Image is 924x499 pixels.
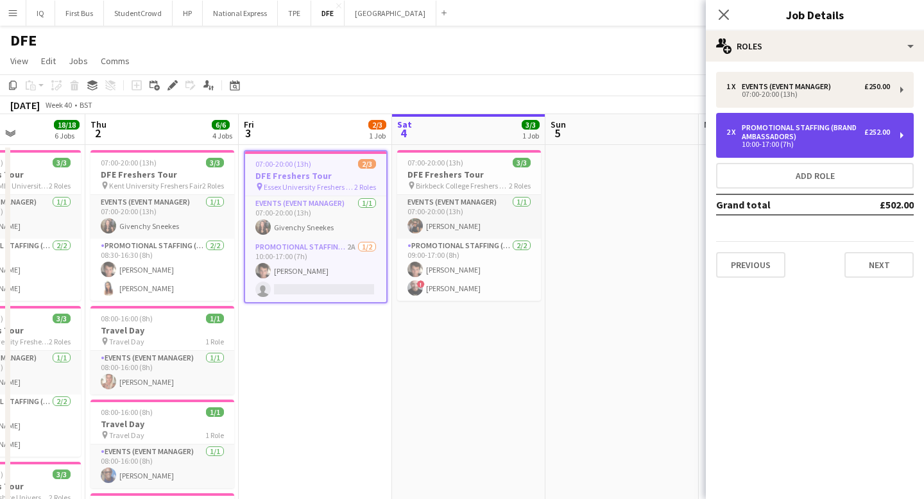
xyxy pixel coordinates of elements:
span: 3 [242,126,254,140]
span: Thu [90,119,107,130]
span: Essex University Freshers Fair [264,182,354,192]
span: 2 Roles [202,181,224,190]
span: Week 40 [42,100,74,110]
span: 1 Role [205,337,224,346]
button: IQ [26,1,55,26]
app-job-card: 07:00-20:00 (13h)2/3DFE Freshers Tour Essex University Freshers Fair2 RolesEvents (Event Manager)... [244,150,388,303]
button: National Express [203,1,278,26]
div: £252.00 [864,128,890,137]
h3: DFE Freshers Tour [90,169,234,180]
div: 1 x [726,82,742,91]
span: View [10,55,28,67]
app-card-role: Events (Event Manager)1/107:00-20:00 (13h)Givenchy Sneekes [90,195,234,239]
span: 6 [702,126,721,140]
span: 1 Role [205,430,224,440]
app-card-role: Promotional Staffing (Brand Ambassadors)2/209:00-17:00 (8h)[PERSON_NAME]![PERSON_NAME] [397,239,541,301]
span: Travel Day [109,430,144,440]
app-job-card: 08:00-16:00 (8h)1/1Travel Day Travel Day1 RoleEvents (Event Manager)1/108:00-16:00 (8h)[PERSON_NAME] [90,306,234,394]
span: 18/18 [54,120,80,130]
span: Sat [397,119,412,130]
button: HP [173,1,203,26]
span: 2 Roles [509,181,531,190]
app-card-role: Events (Event Manager)1/108:00-16:00 (8h)[PERSON_NAME] [90,444,234,488]
button: Previous [716,252,785,278]
h3: Travel Day [90,325,234,336]
app-card-role: Events (Event Manager)1/107:00-20:00 (13h)Givenchy Sneekes [245,196,386,240]
span: Edit [41,55,56,67]
span: 4 [395,126,412,140]
div: Promotional Staffing (Brand Ambassadors) [742,123,864,141]
app-card-role: Events (Event Manager)1/108:00-16:00 (8h)[PERSON_NAME] [90,351,234,394]
button: DFE [311,1,345,26]
span: ! [417,280,425,288]
span: 3/3 [513,158,531,167]
a: Comms [96,53,135,69]
h3: Job Details [706,6,924,23]
div: [DATE] [10,99,40,112]
a: View [5,53,33,69]
span: Fri [244,119,254,130]
span: Kent University Freshers Fair [109,181,202,190]
div: Events (Event Manager) [742,82,836,91]
app-job-card: 07:00-20:00 (13h)3/3DFE Freshers Tour Kent University Freshers Fair2 RolesEvents (Event Manager)1... [90,150,234,301]
a: Jobs [64,53,93,69]
span: 08:00-16:00 (8h) [101,314,153,323]
span: 3/3 [53,469,71,479]
app-card-role: Events (Event Manager)1/107:00-20:00 (13h)[PERSON_NAME] [397,195,541,239]
button: StudentCrowd [104,1,173,26]
span: Comms [101,55,130,67]
span: 3/3 [53,314,71,323]
span: 6/6 [212,120,230,130]
span: 1/1 [206,407,224,417]
span: 3/3 [206,158,224,167]
h3: DFE Freshers Tour [245,170,386,182]
span: 3/3 [522,120,540,130]
span: 2 [89,126,107,140]
td: Grand total [716,194,837,215]
span: 2 Roles [49,181,71,190]
span: 3/3 [53,158,71,167]
span: Mon [704,119,721,130]
span: 07:00-20:00 (13h) [407,158,463,167]
a: Edit [36,53,61,69]
div: Roles [706,31,924,62]
span: 2 Roles [354,182,376,192]
h3: Travel Day [90,418,234,430]
app-job-card: 08:00-16:00 (8h)1/1Travel Day Travel Day1 RoleEvents (Event Manager)1/108:00-16:00 (8h)[PERSON_NAME] [90,400,234,488]
span: 2/3 [358,159,376,169]
div: BST [80,100,92,110]
button: [GEOGRAPHIC_DATA] [345,1,436,26]
app-job-card: 07:00-20:00 (13h)3/3DFE Freshers Tour Birkbeck College Freshers Fair2 RolesEvents (Event Manager)... [397,150,541,301]
span: Sun [551,119,566,130]
h1: DFE [10,31,37,50]
app-card-role: Promotional Staffing (Brand Ambassadors)2A1/210:00-17:00 (7h)[PERSON_NAME] [245,240,386,302]
div: 2 x [726,128,742,137]
span: Birkbeck College Freshers Fair [416,181,509,190]
button: Add role [716,163,914,189]
span: 5 [549,126,566,140]
span: 07:00-20:00 (13h) [101,158,157,167]
span: 08:00-16:00 (8h) [101,407,153,417]
button: Next [844,252,914,278]
div: 07:00-20:00 (13h) [726,91,890,97]
div: 1 Job [369,131,386,140]
h3: DFE Freshers Tour [397,169,541,180]
div: 4 Jobs [212,131,232,140]
app-card-role: Promotional Staffing (Brand Ambassadors)2/208:30-16:30 (8h)[PERSON_NAME][PERSON_NAME] [90,239,234,301]
button: First Bus [55,1,104,26]
div: 6 Jobs [55,131,79,140]
div: £250.00 [864,82,890,91]
span: Jobs [69,55,88,67]
span: 2 Roles [49,337,71,346]
span: 1/1 [206,314,224,323]
span: 2/3 [368,120,386,130]
span: 07:00-20:00 (13h) [255,159,311,169]
div: 1 Job [522,131,539,140]
button: TPE [278,1,311,26]
td: £502.00 [837,194,914,215]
